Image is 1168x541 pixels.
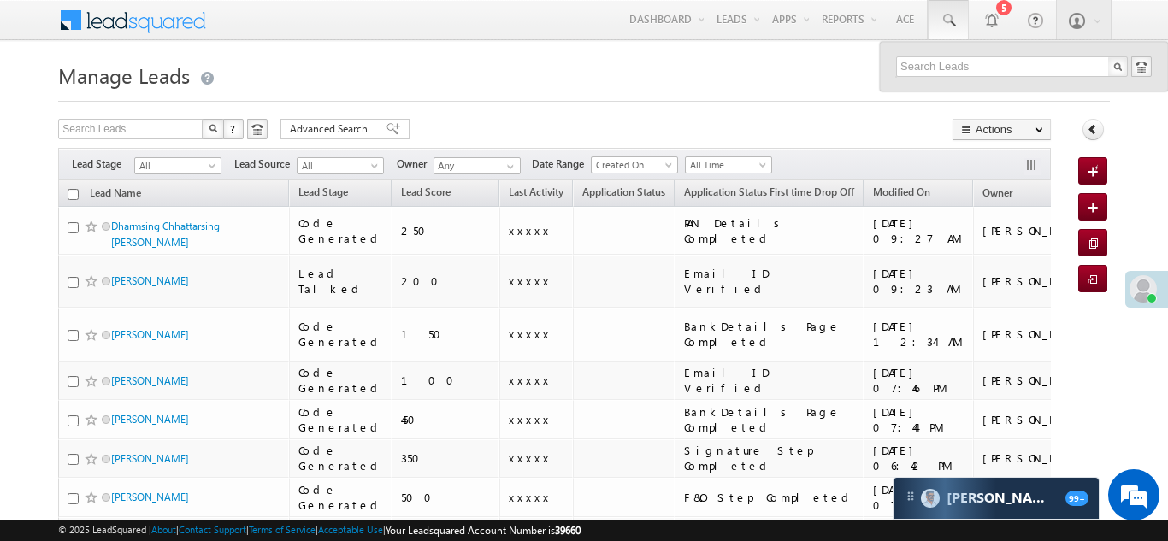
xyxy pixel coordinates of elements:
textarea: Type your message and hit 'Enter' [22,158,312,405]
span: Lead Stage [298,185,348,198]
span: xxxxx [509,412,552,426]
span: xxxxx [509,223,552,238]
a: All [134,157,221,174]
div: PAN Details Completed [684,215,856,246]
span: 39660 [555,524,581,537]
div: [PERSON_NAME] [982,223,1094,238]
span: Application Status [582,185,665,198]
a: Terms of Service [249,524,316,535]
span: xxxxx [509,273,552,288]
div: Lead Talked [298,266,384,297]
a: Last Activity [500,183,572,205]
span: All [135,158,216,173]
span: xxxxx [509,373,552,387]
span: Application Status First time Drop Off [684,185,854,198]
span: Date Range [532,156,591,172]
button: Actions [953,119,1051,140]
span: Owner [397,156,434,172]
span: Lead Stage [72,156,134,172]
span: 99+ [1065,491,1088,506]
div: 150 [401,326,492,342]
div: Signature Step Completed [684,443,856,473]
img: Carter [921,489,940,508]
div: [DATE] 12:34 AM [873,319,966,350]
div: [PERSON_NAME] [982,412,1094,427]
div: [PERSON_NAME] [982,273,1094,289]
div: 200 [401,273,492,289]
span: ? [230,121,238,136]
span: Lead Score [401,185,451,198]
div: Email ID Verified [684,365,856,396]
div: Code Generated [298,365,384,396]
div: Chat with us now [89,90,287,112]
div: [DATE] 07:44 PM [873,404,966,435]
div: [DATE] 06:42 PM [873,443,966,473]
div: [PERSON_NAME] [982,326,1094,342]
a: Contact Support [179,524,246,535]
a: Acceptable Use [318,524,383,535]
a: About [151,524,176,535]
a: [PERSON_NAME] [111,328,189,341]
img: d_60004797649_company_0_60004797649 [29,90,72,112]
a: [PERSON_NAME] [111,452,189,465]
img: Search [209,124,217,132]
a: Lead Score [392,183,459,205]
div: 350 [401,450,492,466]
span: xxxxx [509,326,552,341]
div: [DATE] 07:46 PM [873,365,966,396]
span: Owner [982,186,1012,199]
span: © 2025 LeadSquared | | | | | [58,522,581,538]
input: Type to Search [434,157,521,174]
a: Show All Items [498,158,519,175]
div: Code Generated [298,482,384,513]
a: [PERSON_NAME] [111,374,189,387]
span: xxxxx [509,490,552,504]
div: 500 [401,490,492,505]
div: Code Generated [298,215,384,246]
span: Manage Leads [58,62,190,89]
span: Lead Source [234,156,297,172]
em: Start Chat [233,420,310,443]
div: 100 [401,373,492,388]
a: Created On [591,156,678,173]
span: Created On [592,157,673,173]
a: [PERSON_NAME] [111,491,189,503]
a: [PERSON_NAME] [111,274,189,287]
div: [PERSON_NAME] [982,373,1094,388]
div: [PERSON_NAME] [982,450,1094,466]
div: [DATE] 07:26 AM [873,482,966,513]
div: [DATE] 09:23 AM [873,266,966,297]
div: Minimize live chat window [280,9,321,50]
div: Code Generated [298,319,384,350]
a: All [297,157,384,174]
a: All Time [685,156,772,173]
div: 250 [401,223,492,238]
div: Code Generated [298,404,384,435]
span: Your Leadsquared Account Number is [386,524,581,537]
a: Application Status [574,183,674,205]
input: Check all records [68,189,79,200]
input: Search Leads [896,56,1128,77]
a: [PERSON_NAME] [111,413,189,426]
a: Lead Stage [290,183,357,205]
div: BankDetails Page Completed [684,404,856,435]
span: Modified On [873,185,930,198]
a: Lead Name [81,184,150,206]
span: xxxxx [509,450,552,465]
span: All [298,158,379,173]
span: Advanced Search [290,121,373,137]
div: 450 [401,412,492,427]
a: Modified On [864,183,939,205]
div: carter-dragCarter[PERSON_NAME]99+ [893,477,1100,520]
div: F&O Step Completed [684,490,856,505]
a: Dharmsing Chhattarsing [PERSON_NAME] [111,220,220,249]
a: Application Status First time Drop Off [675,183,863,205]
button: ? [223,119,244,139]
span: All Time [686,157,767,173]
img: carter-drag [904,490,917,503]
div: [DATE] 09:27 AM [873,215,966,246]
div: Email ID Verified [684,266,856,297]
div: BankDetails Page Completed [684,319,856,350]
div: Code Generated [298,443,384,473]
